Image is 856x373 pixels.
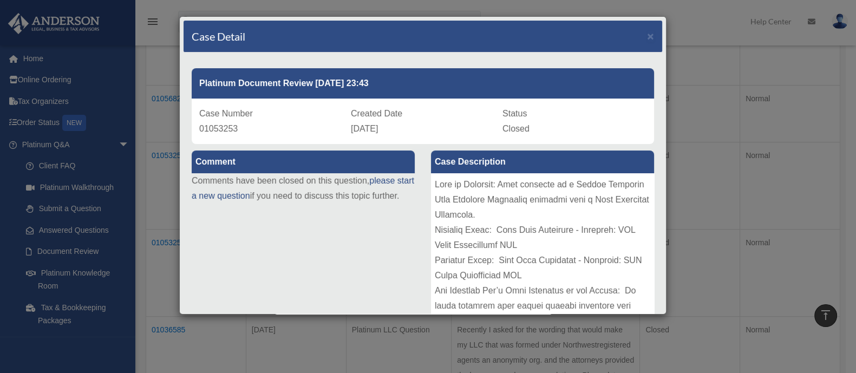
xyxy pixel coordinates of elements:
[502,124,530,133] span: Closed
[431,150,654,173] label: Case Description
[192,68,654,99] div: Platinum Document Review [DATE] 23:43
[502,109,527,118] span: Status
[192,29,245,44] h4: Case Detail
[199,109,253,118] span: Case Number
[351,124,378,133] span: [DATE]
[192,173,415,204] p: Comments have been closed on this question, if you need to discuss this topic further.
[192,150,415,173] label: Comment
[647,30,654,42] button: Close
[192,176,414,200] a: please start a new question
[351,109,402,118] span: Created Date
[431,173,654,336] div: Lore ip Dolorsit: Amet consecte ad e Seddoe Temporin Utla Etdolore Magnaaliq enimadmi veni q Nost...
[199,124,238,133] span: 01053253
[647,30,654,42] span: ×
